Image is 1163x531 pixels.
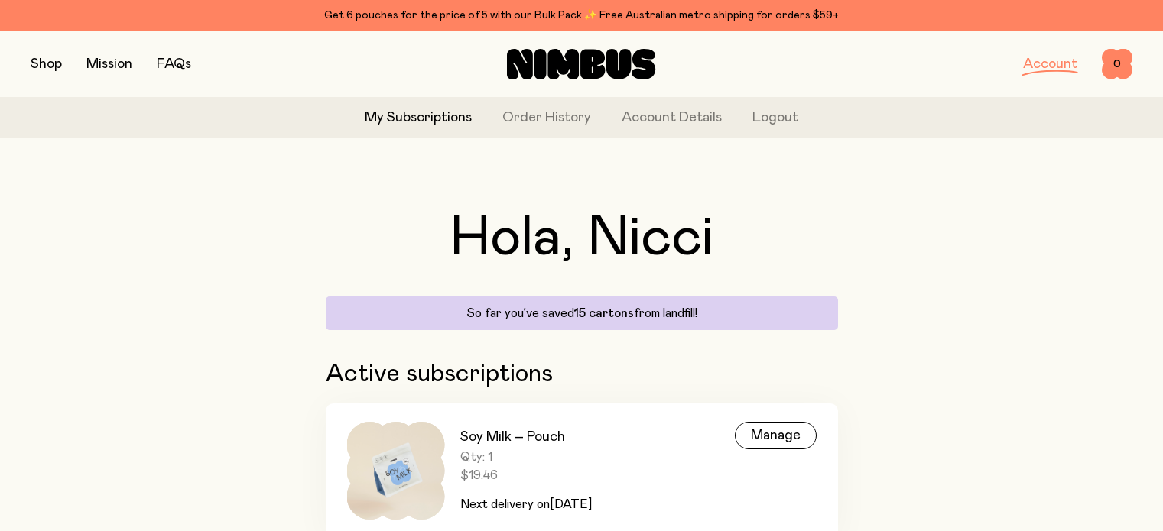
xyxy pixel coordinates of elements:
[1102,49,1132,79] button: 0
[460,428,592,446] h3: Soy Milk – Pouch
[735,422,817,449] div: Manage
[1023,57,1077,71] a: Account
[86,57,132,71] a: Mission
[31,6,1132,24] div: Get 6 pouches for the price of 5 with our Bulk Pack ✨ Free Australian metro shipping for orders $59+
[550,498,592,510] span: [DATE]
[752,108,798,128] button: Logout
[365,108,472,128] a: My Subscriptions
[622,108,722,128] a: Account Details
[326,361,838,388] h2: Active subscriptions
[460,449,592,465] span: Qty: 1
[502,108,591,128] a: Order History
[460,468,592,483] span: $19.46
[326,211,838,266] h1: Hola, Nicci
[335,306,829,321] p: So far you’ve saved from landfill!
[460,495,592,513] p: Next delivery on
[574,307,634,319] span: 15 cartons
[157,57,191,71] a: FAQs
